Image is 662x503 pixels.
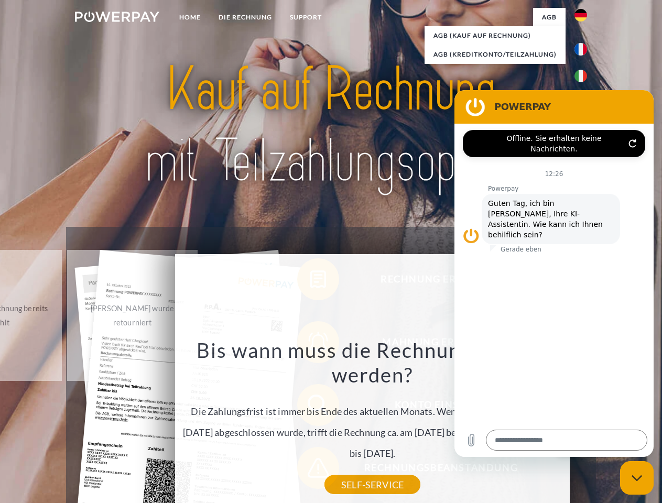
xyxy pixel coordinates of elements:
[181,337,564,388] h3: Bis wann muss die Rechnung bezahlt werden?
[425,26,566,45] a: AGB (Kauf auf Rechnung)
[324,475,420,494] a: SELF-SERVICE
[181,337,564,485] div: Die Zahlungsfrist ist immer bis Ende des aktuellen Monats. Wenn die Bestellung z.B. am [DATE] abg...
[533,8,566,27] a: agb
[170,8,210,27] a: Home
[574,9,587,21] img: de
[620,461,654,495] iframe: Schaltfläche zum Öffnen des Messaging-Fensters; Konversation läuft
[281,8,331,27] a: SUPPORT
[73,301,191,330] div: [PERSON_NAME] wurde retourniert
[210,8,281,27] a: DIE RECHNUNG
[454,90,654,457] iframe: Messaging-Fenster
[574,70,587,82] img: it
[425,45,566,64] a: AGB (Kreditkonto/Teilzahlung)
[75,12,159,22] img: logo-powerpay-white.svg
[574,43,587,56] img: fr
[100,50,562,201] img: title-powerpay_de.svg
